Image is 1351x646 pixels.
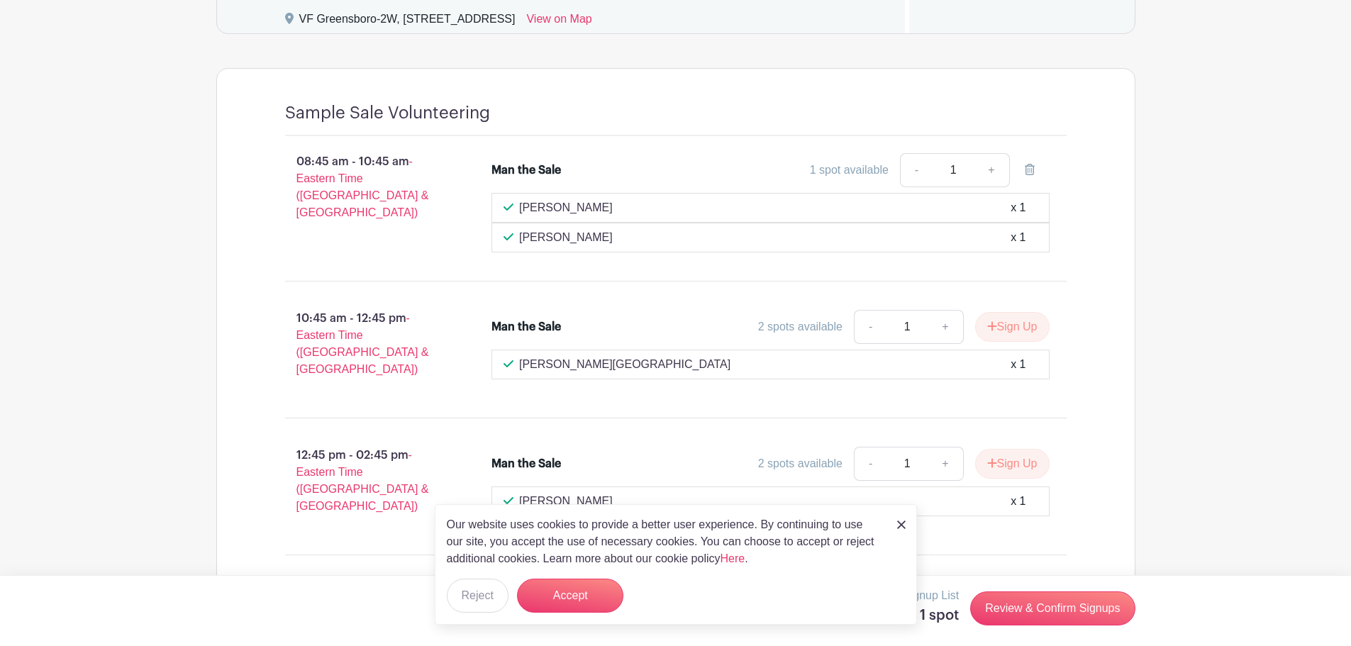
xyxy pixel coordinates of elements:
[1011,199,1025,216] div: x 1
[491,318,561,335] div: Man the Sale
[854,310,886,344] a: -
[526,11,591,33] a: View on Map
[903,607,959,624] h5: 1 spot
[900,153,933,187] a: -
[519,229,613,246] p: [PERSON_NAME]
[928,447,963,481] a: +
[285,103,490,123] h4: Sample Sale Volunteering
[262,304,469,384] p: 10:45 am - 12:45 pm
[517,579,623,613] button: Accept
[854,447,886,481] a: -
[447,516,882,567] p: Our website uses cookies to provide a better user experience. By continuing to use our site, you ...
[519,493,613,510] p: [PERSON_NAME]
[1011,493,1025,510] div: x 1
[903,587,959,604] p: Signup List
[262,441,469,520] p: 12:45 pm - 02:45 pm
[974,153,1009,187] a: +
[1011,229,1025,246] div: x 1
[519,356,730,373] p: [PERSON_NAME][GEOGRAPHIC_DATA]
[758,455,843,472] div: 2 spots available
[970,591,1135,625] a: Review & Confirm Signups
[491,455,561,472] div: Man the Sale
[975,449,1050,479] button: Sign Up
[721,552,745,564] a: Here
[491,162,561,179] div: Man the Sale
[519,199,613,216] p: [PERSON_NAME]
[928,310,963,344] a: +
[758,318,843,335] div: 2 spots available
[296,155,429,218] span: - Eastern Time ([GEOGRAPHIC_DATA] & [GEOGRAPHIC_DATA])
[975,312,1050,342] button: Sign Up
[296,312,429,375] span: - Eastern Time ([GEOGRAPHIC_DATA] & [GEOGRAPHIC_DATA])
[296,449,429,512] span: - Eastern Time ([GEOGRAPHIC_DATA] & [GEOGRAPHIC_DATA])
[447,579,508,613] button: Reject
[897,520,906,529] img: close_button-5f87c8562297e5c2d7936805f587ecaba9071eb48480494691a3f1689db116b3.svg
[299,11,516,33] div: VF Greensboro-2W, [STREET_ADDRESS]
[810,162,889,179] div: 1 spot available
[1011,356,1025,373] div: x 1
[262,147,469,227] p: 08:45 am - 10:45 am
